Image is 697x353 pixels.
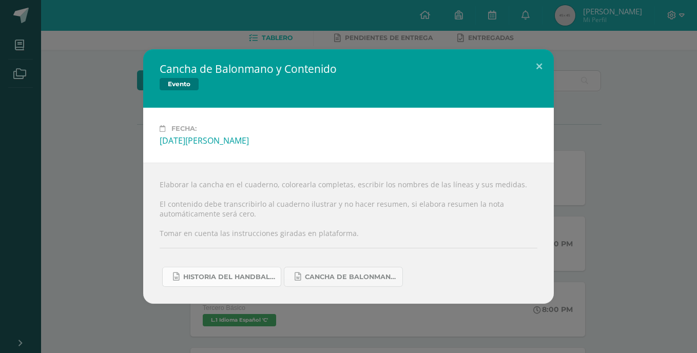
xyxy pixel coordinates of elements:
[160,62,337,76] h2: Cancha de Balonmano y Contenido
[171,125,197,132] span: Fecha:
[160,78,199,90] span: Evento
[143,163,554,304] div: Elaborar la cancha en el cuaderno, colorearla completas, escribir los nombres de las líneas y sus...
[284,267,403,287] a: Cancha de Balonmano.docx
[183,273,276,281] span: Historia del handball.docx
[305,273,397,281] span: Cancha de Balonmano.docx
[162,267,281,287] a: Historia del handball.docx
[160,135,537,146] div: [DATE][PERSON_NAME]
[525,49,554,84] button: Close (Esc)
